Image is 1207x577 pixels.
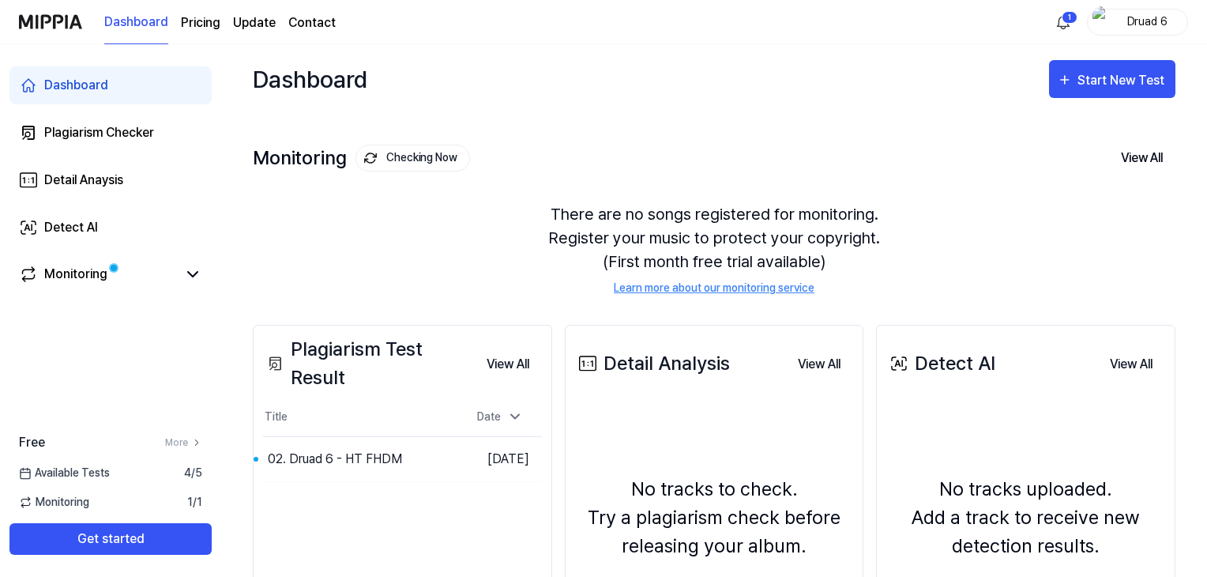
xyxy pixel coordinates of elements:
a: Detect AI [9,209,212,247]
div: Detect AI [44,218,98,237]
div: Detect AI [886,349,995,378]
div: Monitoring [44,265,107,284]
a: Detail Anaysis [9,161,212,199]
div: Dashboard [253,60,367,98]
div: No tracks to check. Try a plagiarism check before releasing your album. [575,475,854,560]
span: 1 / 1 [187,494,202,511]
div: Plagiarism Test Result [263,335,474,392]
a: Learn more about our monitoring service [614,280,814,296]
a: Dashboard [104,1,168,44]
a: Plagiarism Checker [9,114,212,152]
a: Update [233,13,276,32]
button: 알림1 [1051,9,1076,35]
a: Pricing [181,13,220,32]
div: Plagiarism Checker [44,123,154,142]
a: More [165,436,202,450]
img: 알림 [1054,13,1073,32]
div: No tracks uploaded. Add a track to receive new detection results. [886,475,1165,560]
button: View All [785,349,853,380]
div: Detail Anaysis [44,171,123,190]
button: Checking Now [355,145,470,172]
div: 1 [1062,11,1077,24]
a: Monitoring [19,265,177,284]
span: 4 / 5 [184,465,202,481]
div: Monitoring [253,145,470,172]
div: 02. Druad 6 - HT FHDM [268,450,402,469]
td: [DATE] [458,436,542,481]
div: Dashboard [44,76,108,95]
div: Date [471,404,529,430]
img: monitoring Icon [364,152,377,164]
button: Start New Test [1049,60,1175,98]
button: View All [1108,141,1175,175]
a: Dashboard [9,66,212,104]
th: Title [263,398,458,436]
span: Monitoring [19,494,89,511]
button: profileDruad 6 [1087,9,1188,36]
span: Free [19,433,45,452]
span: Available Tests [19,465,110,481]
button: View All [474,349,542,380]
div: Detail Analysis [575,349,730,378]
div: Druad 6 [1116,13,1178,30]
img: profile [1092,6,1111,38]
a: Contact [288,13,336,32]
div: There are no songs registered for monitoring. Register your music to protect your copyright. (Fir... [253,183,1175,315]
button: Get started [9,523,212,555]
div: Start New Test [1077,70,1168,91]
button: View All [1097,349,1165,380]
